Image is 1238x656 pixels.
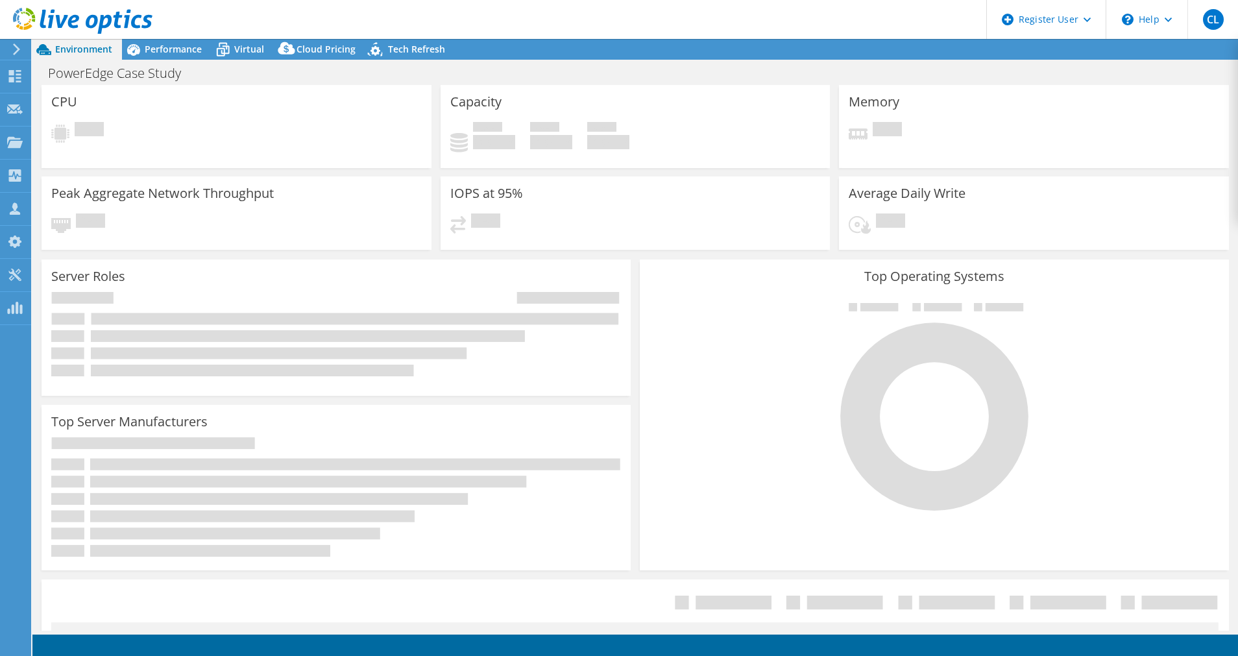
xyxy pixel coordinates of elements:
h3: Server Roles [51,269,125,284]
h4: 0 GiB [473,135,515,149]
svg: \n [1122,14,1134,25]
span: Total [587,122,616,135]
span: Performance [145,43,202,55]
span: Used [473,122,502,135]
h3: Top Operating Systems [649,269,1219,284]
span: Cloud Pricing [297,43,356,55]
h3: Memory [849,95,899,109]
h3: Top Server Manufacturers [51,415,208,429]
h3: Average Daily Write [849,186,965,200]
span: Pending [76,213,105,231]
span: Pending [876,213,905,231]
span: Free [530,122,559,135]
h3: Peak Aggregate Network Throughput [51,186,274,200]
h3: Capacity [450,95,502,109]
span: Tech Refresh [388,43,445,55]
h3: IOPS at 95% [450,186,523,200]
span: Pending [471,213,500,231]
span: CL [1203,9,1224,30]
span: Pending [75,122,104,140]
span: Pending [873,122,902,140]
span: Virtual [234,43,264,55]
h4: 0 GiB [587,135,629,149]
h1: PowerEdge Case Study [42,66,201,80]
span: Environment [55,43,112,55]
h3: CPU [51,95,77,109]
h4: 0 GiB [530,135,572,149]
